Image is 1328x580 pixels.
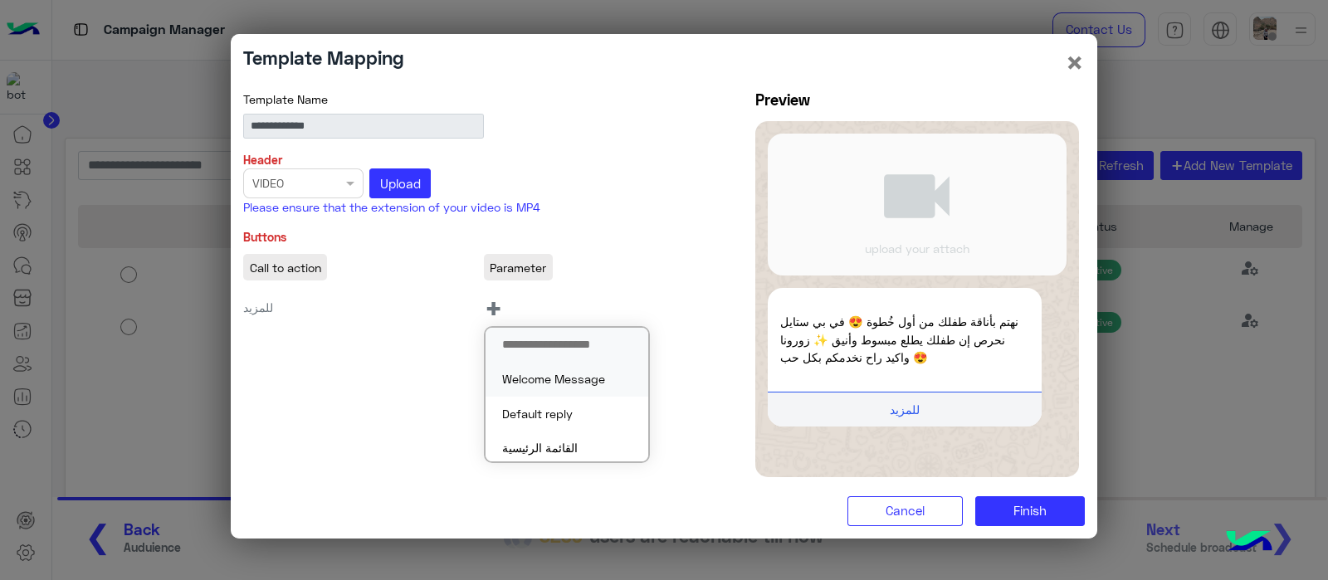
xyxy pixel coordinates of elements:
span: للمزيد [883,402,925,417]
button: Default reply [486,397,648,431]
button: Upload [369,168,431,198]
h5: Preview [755,90,1079,110]
label: Template Name [243,90,328,108]
img: wa-template-preview [755,121,1079,477]
span: Call to action [243,254,327,280]
p: نهتم بأناقة طفلك من أول خُطوة 😍 في بي ستايل نحرص إن طفلك يطلع مبسوط وأنيق ✨ زورونا واكيد راح نخدم... [780,313,1029,366]
button: × [1065,46,1085,78]
span: videocam [786,153,1047,240]
span: + [484,289,503,326]
button: Welcome Message [486,362,648,396]
span: Parameter [484,254,553,280]
span: Upload [380,176,421,191]
button: Cancel [847,496,963,526]
span: Finish [1013,503,1047,518]
span: للمزيد [243,300,273,314]
div: upload your attach [768,134,1067,275]
img: hulul-logo.png [1220,514,1278,572]
h4: Template Mapping [243,46,404,69]
button: للمزيد [768,392,1042,426]
button: Finish [975,496,1085,526]
span: Please ensure that the extension of your video is MP4 [243,200,540,214]
p: Buttons [243,228,724,246]
button: القائمة الرئيسية [486,431,648,465]
p: Header [243,151,724,168]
